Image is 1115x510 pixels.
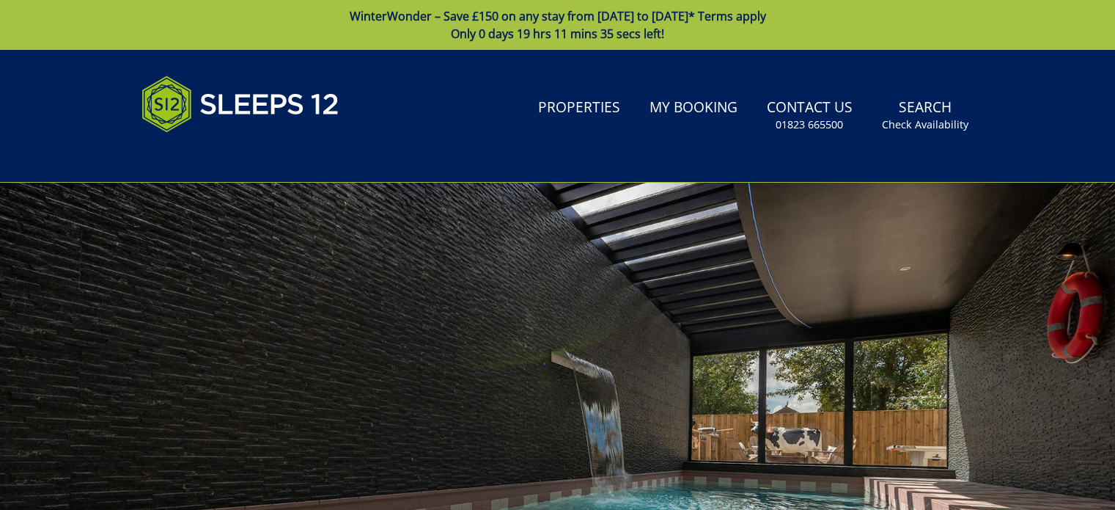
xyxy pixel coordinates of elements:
[141,68,339,141] img: Sleeps 12
[776,117,843,132] small: 01823 665500
[644,92,743,125] a: My Booking
[134,150,288,162] iframe: Customer reviews powered by Trustpilot
[876,92,974,139] a: SearchCheck Availability
[451,26,664,42] span: Only 0 days 19 hrs 11 mins 35 secs left!
[761,92,858,139] a: Contact Us01823 665500
[882,117,968,132] small: Check Availability
[532,92,626,125] a: Properties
